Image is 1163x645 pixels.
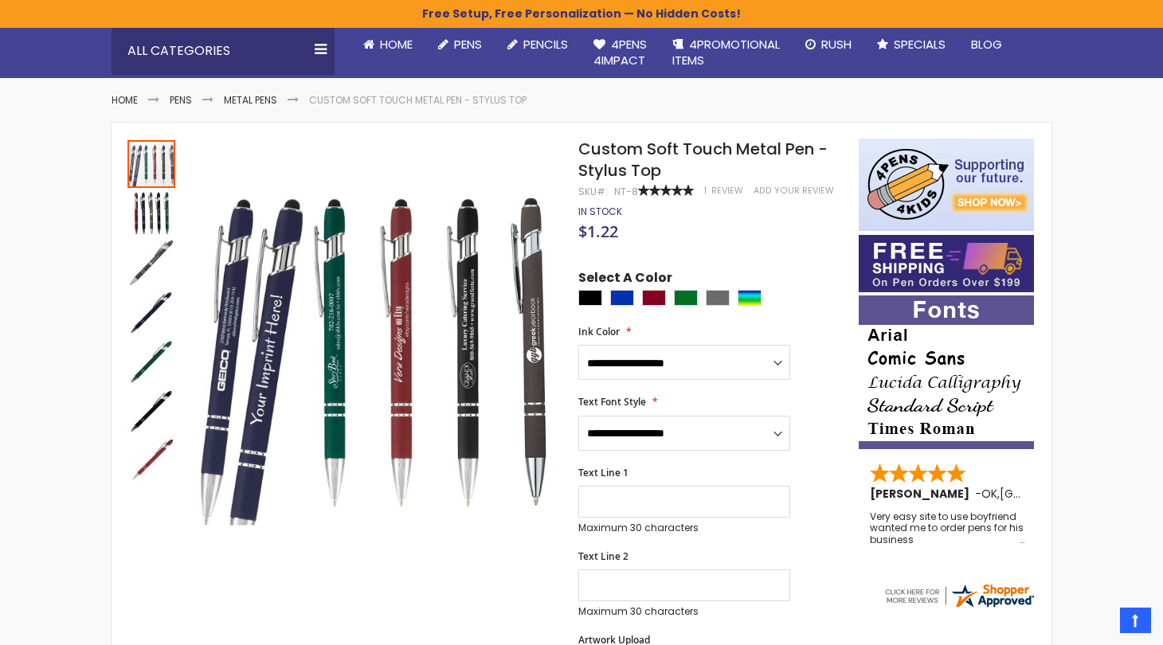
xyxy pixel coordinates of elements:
span: Pens [454,36,482,53]
span: Text Font Style [578,395,646,408]
span: $1.22 [578,221,618,242]
a: 4PROMOTIONALITEMS [660,27,793,79]
a: Home [350,27,425,62]
div: Grey [706,290,730,306]
img: Free shipping on orders over $199 [859,235,1034,292]
li: Custom Soft Touch Metal Pen - Stylus Top [309,94,527,107]
span: - , [975,486,1117,502]
span: Custom Soft Touch Metal Pen - Stylus Top [578,138,828,182]
a: 4pens.com certificate URL [883,600,1036,613]
div: Custom Soft Touch Metal Pen - Stylus Top [127,336,177,385]
img: 4pens.com widget logo [883,581,1036,610]
div: All Categories [112,27,335,75]
a: Pens [170,93,192,107]
span: Ink Color [578,325,620,338]
span: Blog [971,36,1002,53]
p: Maximum 30 characters [578,522,790,534]
div: Blue [610,290,634,306]
img: font-personalization-examples [859,295,1034,449]
div: Availability [578,205,622,218]
span: 4PROMOTIONAL ITEMS [672,36,780,68]
a: Home [112,93,138,107]
div: Custom Soft Touch Metal Pen - Stylus Top [127,188,177,237]
img: Custom Soft Touch Metal Pen - Stylus Top [127,338,175,385]
img: Custom Soft Touch Metal Pen - Stylus Top [127,436,175,484]
span: Text Line 2 [578,549,628,563]
a: 4Pens4impact [581,27,660,79]
span: 4Pens 4impact [593,36,647,68]
iframe: Google Customer Reviews [1032,602,1163,645]
div: NT-8 [614,186,638,198]
span: Text Line 1 [578,466,628,479]
div: Black [578,290,602,306]
a: Add Your Review [754,185,834,197]
div: Very easy site to use boyfriend wanted me to order pens for his business [870,511,1024,545]
img: Custom Soft Touch Metal Pen - Stylus Top [127,387,175,435]
span: [GEOGRAPHIC_DATA] [1000,486,1117,502]
a: Blog [958,27,1015,62]
a: Pens [425,27,495,62]
span: 1 [704,185,707,197]
span: Select A Color [578,269,672,291]
a: Pencils [495,27,581,62]
div: Burgundy [642,290,666,306]
p: Maximum 30 characters [578,605,790,618]
span: In stock [578,205,622,218]
div: Assorted [738,290,762,306]
div: Custom Soft Touch Metal Pen - Stylus Top [127,139,177,188]
a: 1 Review [704,185,746,197]
span: Pencils [523,36,568,53]
img: Custom Soft Touch Metal Pen - Stylus Top [127,239,175,287]
div: Custom Soft Touch Metal Pen - Stylus Top [127,435,175,484]
div: 100% [638,185,694,196]
strong: SKU [578,185,608,198]
div: Custom Soft Touch Metal Pen - Stylus Top [127,385,177,435]
span: [PERSON_NAME] [870,486,975,502]
img: Custom Soft Touch Metal Pen - Stylus Top [127,288,175,336]
div: Custom Soft Touch Metal Pen - Stylus Top [127,237,177,287]
div: Green [674,290,698,306]
a: Rush [793,27,864,62]
a: Specials [864,27,958,62]
span: OK [981,486,997,502]
span: Specials [894,36,946,53]
span: Review [711,185,743,197]
span: Home [380,36,413,53]
div: Custom Soft Touch Metal Pen - Stylus Top [127,287,177,336]
a: Metal Pens [224,93,277,107]
img: Custom Soft Touch Metal Pen - Stylus Top [127,190,175,237]
img: Custom Soft Touch Metal Pen - Stylus Top [193,162,557,526]
img: 4pens 4 kids [859,139,1034,231]
span: Rush [821,36,852,53]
